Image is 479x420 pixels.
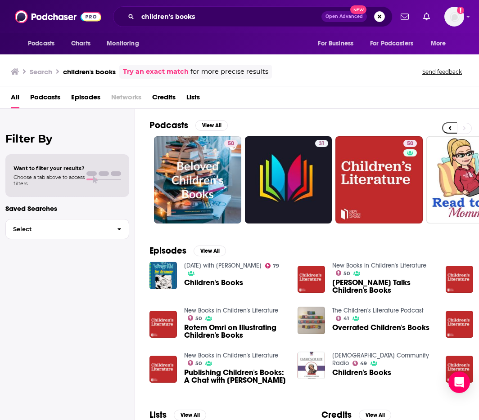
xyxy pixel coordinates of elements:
span: Networks [111,90,141,108]
span: More [431,37,446,50]
a: Show notifications dropdown [397,9,412,24]
span: 50 [407,139,413,148]
img: David Miles Talks Children's Books [298,266,325,293]
img: Children's Books [298,352,325,379]
img: Children's Books [149,262,177,289]
span: 50 [195,317,202,321]
span: New [350,5,366,14]
a: 50 [188,315,202,321]
img: Illustrating Children's Books: A Discussion with Holly Hatam [446,356,473,383]
a: New Books in Children's Literature [184,352,278,359]
span: All [11,90,19,108]
span: for more precise results [190,67,268,77]
button: Select [5,219,129,239]
a: 31 [315,140,328,147]
img: Sam Arthur on Publishing Children's Books [446,266,473,293]
span: Want to filter your results? [14,165,85,171]
a: New Books in Children's Literature [332,262,426,269]
h2: Filter By [5,132,129,145]
a: EpisodesView All [149,245,226,256]
span: Monitoring [107,37,139,50]
a: Charts [65,35,96,52]
a: David Miles Talks Children's Books [332,279,435,294]
a: 49 [352,361,367,366]
span: For Business [318,37,353,50]
button: Send feedback [420,68,465,76]
a: Show notifications dropdown [420,9,434,24]
span: 50 [343,272,350,276]
h3: children's books [63,67,116,76]
h2: Podcasts [149,120,188,131]
button: Show profile menu [444,7,464,27]
span: 50 [195,362,202,366]
span: Choose a tab above to access filters. [14,174,85,187]
a: Episodes [71,90,100,108]
a: 50 [224,140,238,147]
a: Publishing Children's Books: A Chat with Meira Firon [184,369,287,384]
a: Credits [152,90,176,108]
a: 50 [403,140,417,147]
a: Overrated Children's Books [332,324,429,331]
a: PodcastsView All [149,120,228,131]
button: open menu [312,35,365,52]
span: Charts [71,37,90,50]
input: Search podcasts, credits, & more... [138,9,321,24]
a: New Books in Children's Literature [184,307,278,314]
img: Overrated Children's Books [298,307,325,334]
a: 50 [154,136,241,223]
button: open menu [425,35,457,52]
a: Children's Books [184,279,243,286]
a: Children's Books [332,369,391,376]
a: Try an exact match [123,67,189,77]
a: The Children's Literature Podcast [332,307,424,314]
img: Rotem Omri on Illustrating Children's Books [149,311,177,338]
span: [PERSON_NAME] Talks Children's Books [332,279,435,294]
h3: Search [30,67,52,76]
span: Podcasts [28,37,54,50]
h2: Episodes [149,245,186,256]
p: Saved Searches [5,204,129,213]
span: 31 [319,139,325,148]
span: Publishing Children's Books: A Chat with [PERSON_NAME] [184,369,287,384]
img: User Profile [444,7,464,27]
button: View All [194,246,226,256]
a: Rotem Omri on Illustrating Children's Books [184,324,287,339]
a: Today with Claire Byrne [184,262,262,269]
div: Open Intercom Messenger [448,371,470,393]
a: 50 [335,136,423,223]
span: 49 [360,362,367,366]
img: Publishing Children's Books: A Chat with Meira Firon [149,356,177,383]
a: 50 [336,270,350,276]
button: View All [195,120,228,131]
img: Julie Hedlund on Writing Children's Books [446,311,473,338]
div: Search podcasts, credits, & more... [113,6,393,27]
a: 31 [245,136,332,223]
span: 79 [273,264,279,268]
a: Lists [186,90,200,108]
button: open menu [100,35,150,52]
svg: Add a profile image [457,7,464,14]
a: Muslim Community Radio [332,352,429,367]
span: 50 [228,139,234,148]
img: Podchaser - Follow, Share and Rate Podcasts [15,8,101,25]
span: Logged in as sarahhallprinc [444,7,464,27]
a: Podcasts [30,90,60,108]
button: open menu [22,35,66,52]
